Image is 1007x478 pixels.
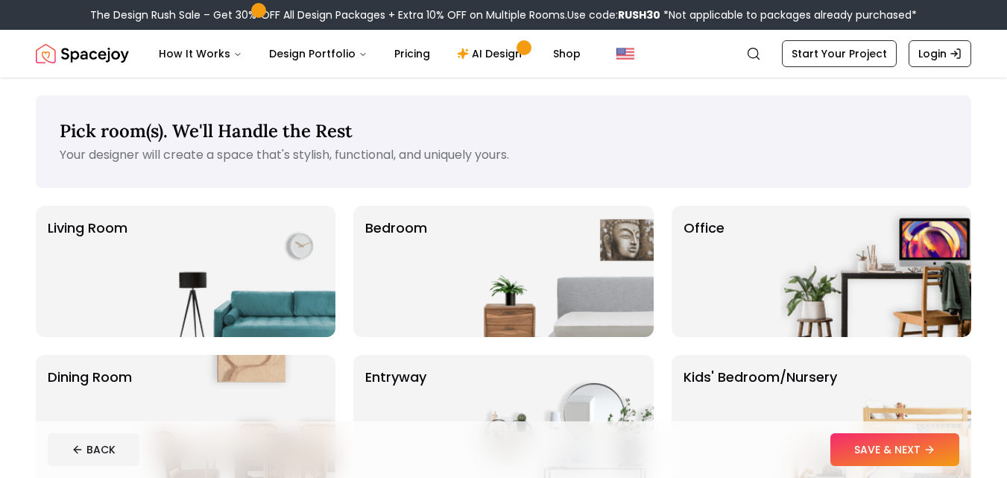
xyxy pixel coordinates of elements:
[909,40,971,67] a: Login
[541,39,593,69] a: Shop
[257,39,379,69] button: Design Portfolio
[147,39,254,69] button: How It Works
[616,45,634,63] img: United States
[463,206,654,337] img: Bedroom
[48,433,139,466] button: BACK
[60,119,353,142] span: Pick room(s). We'll Handle the Rest
[365,367,426,474] p: entryway
[660,7,917,22] span: *Not applicable to packages already purchased*
[830,433,959,466] button: SAVE & NEXT
[684,367,837,474] p: Kids' Bedroom/Nursery
[445,39,538,69] a: AI Design
[365,218,427,325] p: Bedroom
[90,7,917,22] div: The Design Rush Sale – Get 30% OFF All Design Packages + Extra 10% OFF on Multiple Rooms.
[382,39,442,69] a: Pricing
[48,367,132,474] p: Dining Room
[618,7,660,22] b: RUSH30
[780,206,971,337] img: Office
[684,218,725,325] p: Office
[36,39,129,69] img: Spacejoy Logo
[145,206,335,337] img: Living Room
[567,7,660,22] span: Use code:
[36,30,971,78] nav: Global
[48,218,127,325] p: Living Room
[782,40,897,67] a: Start Your Project
[60,146,947,164] p: Your designer will create a space that's stylish, functional, and uniquely yours.
[36,39,129,69] a: Spacejoy
[147,39,593,69] nav: Main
